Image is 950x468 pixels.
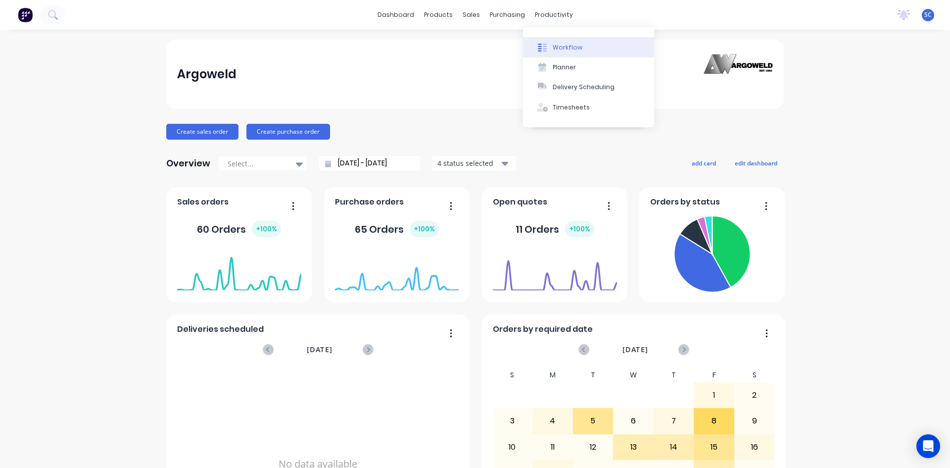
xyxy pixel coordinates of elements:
[614,435,653,460] div: 13
[437,158,500,168] div: 4 status selected
[307,344,332,355] span: [DATE]
[565,221,594,237] div: + 100 %
[916,434,940,458] div: Open Intercom Messenger
[532,368,573,382] div: M
[493,435,532,460] div: 10
[419,7,458,22] div: products
[246,124,330,140] button: Create purchase order
[493,196,547,208] span: Open quotes
[694,435,734,460] div: 15
[516,221,594,237] div: 11 Orders
[373,7,419,22] a: dashboard
[704,54,773,95] img: Argoweld
[735,383,774,408] div: 2
[166,124,238,140] button: Create sales order
[553,83,615,92] div: Delivery Scheduling
[197,221,281,237] div: 60 Orders
[573,368,614,382] div: T
[485,7,530,22] div: purchasing
[614,409,653,433] div: 6
[735,409,774,433] div: 9
[650,196,720,208] span: Orders by status
[613,368,654,382] div: W
[685,156,722,169] button: add card
[492,368,533,382] div: S
[493,409,532,433] div: 3
[523,37,654,57] button: Workflow
[694,383,734,408] div: 1
[177,323,264,335] span: Deliveries scheduled
[355,221,439,237] div: 65 Orders
[553,43,582,52] div: Workflow
[177,64,237,84] div: Argoweld
[523,98,654,117] button: Timesheets
[166,154,210,173] div: Overview
[458,7,485,22] div: sales
[177,196,229,208] span: Sales orders
[735,435,774,460] div: 16
[654,435,694,460] div: 14
[523,77,654,97] button: Delivery Scheduling
[553,103,590,112] div: Timesheets
[533,409,572,433] div: 4
[924,10,932,19] span: SC
[654,409,694,433] div: 7
[530,7,578,22] div: productivity
[734,368,775,382] div: S
[573,409,613,433] div: 5
[533,435,572,460] div: 11
[728,156,784,169] button: edit dashboard
[18,7,33,22] img: Factory
[694,409,734,433] div: 8
[694,368,734,382] div: F
[432,156,516,171] button: 4 status selected
[622,344,648,355] span: [DATE]
[553,63,576,72] div: Planner
[573,435,613,460] div: 12
[523,57,654,77] button: Planner
[252,221,281,237] div: + 100 %
[410,221,439,237] div: + 100 %
[335,196,404,208] span: Purchase orders
[654,368,694,382] div: T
